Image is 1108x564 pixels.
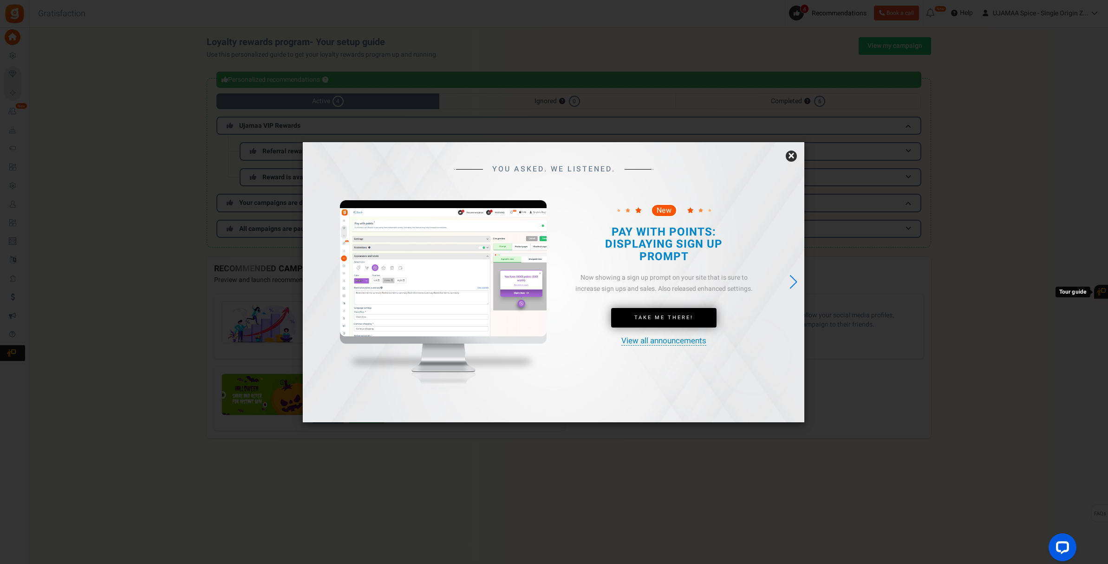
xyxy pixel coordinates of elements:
[657,207,671,214] span: New
[786,151,797,162] a: ×
[611,308,717,328] a: Take Me There!
[787,272,800,292] div: Next slide
[340,208,547,336] img: screenshot
[580,226,747,263] h2: PAY WITH POINTS: DISPLAYING SIGN UP PROMPT
[621,337,706,346] a: View all announcements
[340,200,547,410] img: mockup
[571,272,756,295] div: Now showing a sign up prompt on your site that is sure to increase sign ups and sales. Also relea...
[492,165,615,174] span: YOU ASKED. WE LISTENED.
[1056,287,1090,297] div: Tour guide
